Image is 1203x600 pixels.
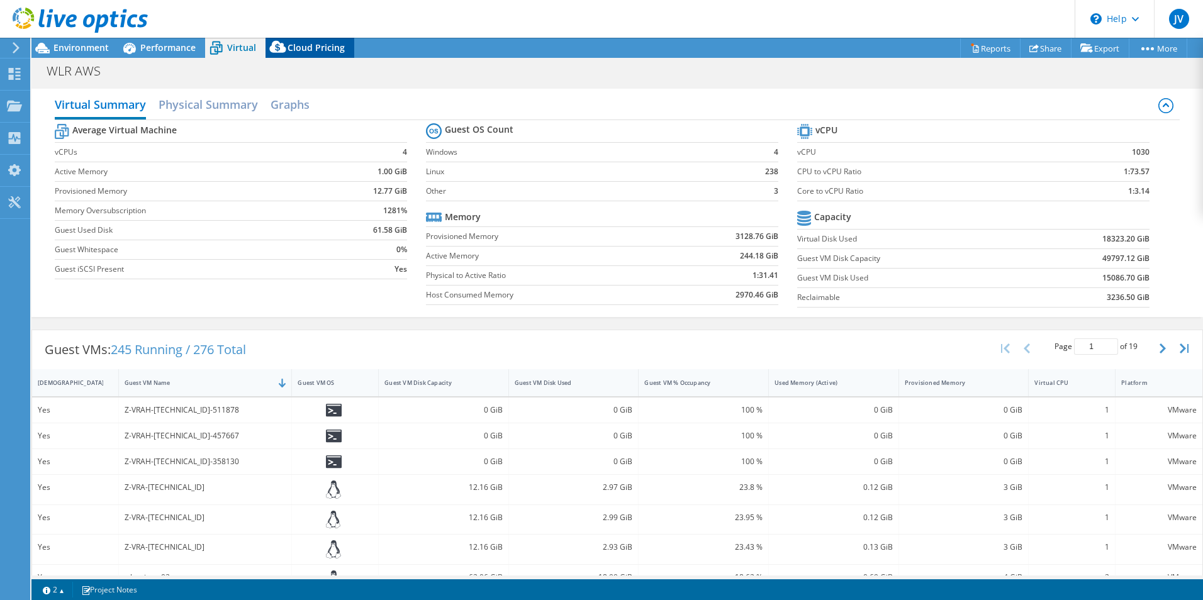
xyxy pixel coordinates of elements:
div: 18.99 GiB [515,570,633,584]
b: 2970.46 GiB [736,289,778,301]
div: 3 GiB [905,511,1023,525]
div: VMware [1121,481,1197,494]
div: [DEMOGRAPHIC_DATA] [38,379,98,387]
div: VMware [1121,403,1197,417]
h2: Physical Summary [159,92,258,117]
label: Active Memory [55,165,330,178]
a: Share [1020,38,1072,58]
div: Z-VRAH-[TECHNICAL_ID]-511878 [125,403,286,417]
div: VMware [1121,511,1197,525]
b: 0% [396,243,407,256]
a: Export [1071,38,1129,58]
div: 0 GiB [384,403,503,417]
label: Active Memory [426,250,668,262]
a: 2 [34,582,73,597]
div: 0 GiB [384,429,503,443]
h1: WLR AWS [41,64,120,78]
div: 0 GiB [905,429,1023,443]
div: 12.16 GiB [384,481,503,494]
div: 0 GiB [775,429,893,443]
a: Project Notes [72,582,146,597]
label: vCPU [797,146,1057,158]
div: 3 GiB [905,481,1023,494]
div: Yes [38,429,113,443]
div: VMware [1121,455,1197,469]
div: 23.43 % [644,540,763,554]
div: Guest VM Disk Used [515,379,618,387]
b: Memory [445,211,481,223]
div: Guest VM Name [125,379,271,387]
div: 1 [1034,511,1109,525]
div: Platform [1121,379,1182,387]
label: Guest VM Disk Capacity [797,252,1027,265]
b: 3236.50 GiB [1107,291,1150,304]
b: Guest OS Count [445,123,513,136]
b: 1030 [1132,146,1150,158]
input: jump to page [1074,338,1118,355]
div: VMware [1121,429,1197,443]
div: Guest VM % Occupancy [644,379,747,387]
div: Z-VRA-[TECHNICAL_ID] [125,511,286,525]
label: Host Consumed Memory [426,289,668,301]
h2: Virtual Summary [55,92,146,119]
span: Virtual [227,42,256,53]
div: 2.99 GiB [515,511,633,525]
div: 1 [1034,429,1109,443]
div: 0 GiB [515,403,633,417]
div: 23.95 % [644,511,763,525]
div: 0 GiB [905,403,1023,417]
span: 245 Running / 276 Total [111,341,246,358]
div: VMware [1121,540,1197,554]
b: 1:31.41 [753,269,778,282]
div: 3 GiB [905,540,1023,554]
div: 12.16 GiB [384,540,503,554]
div: Yes [38,455,113,469]
b: 4 [403,146,407,158]
div: Yes [38,403,113,417]
span: Page of [1055,338,1138,355]
div: Z-VRA-[TECHNICAL_ID] [125,540,286,554]
span: Performance [140,42,196,53]
div: Guest VMs: [32,330,259,369]
label: Linux [426,165,732,178]
div: Z-VRA-[TECHNICAL_ID] [125,481,286,494]
b: 18323.20 GiB [1102,233,1150,245]
div: 1 [1034,481,1109,494]
div: wlrunipayt02 [125,570,286,584]
b: 1281% [383,204,407,217]
div: VMware [1121,570,1197,584]
div: 62.06 GiB [384,570,503,584]
div: Yes [38,540,113,554]
label: vCPUs [55,146,330,158]
div: 1 [1034,403,1109,417]
label: Guest Used Disk [55,224,330,236]
div: 0.12 GiB [775,481,893,494]
span: Environment [53,42,109,53]
div: 2.97 GiB [515,481,633,494]
div: Guest VM Disk Capacity [384,379,488,387]
b: 1:3.14 [1128,185,1150,197]
label: CPU to vCPU Ratio [797,165,1057,178]
h2: Graphs [271,92,310,117]
span: Cloud Pricing [288,42,345,53]
label: Guest VM Disk Used [797,272,1027,284]
label: Core to vCPU Ratio [797,185,1057,197]
b: 1:73.57 [1124,165,1150,178]
div: 2 [1034,570,1109,584]
label: Provisioned Memory [426,230,668,243]
div: 0 GiB [384,455,503,469]
div: Z-VRAH-[TECHNICAL_ID]-358130 [125,455,286,469]
div: Yes [38,481,113,494]
div: 0 GiB [515,429,633,443]
b: Average Virtual Machine [72,124,177,136]
label: Guest Whitespace [55,243,330,256]
b: 61.58 GiB [373,224,407,236]
div: 100 % [644,403,763,417]
b: 15086.70 GiB [1102,272,1150,284]
div: Virtual CPU [1034,379,1094,387]
b: 4 [774,146,778,158]
span: 19 [1129,341,1138,352]
a: More [1129,38,1187,58]
label: Provisioned Memory [55,185,330,197]
label: Physical to Active Ratio [426,269,668,282]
